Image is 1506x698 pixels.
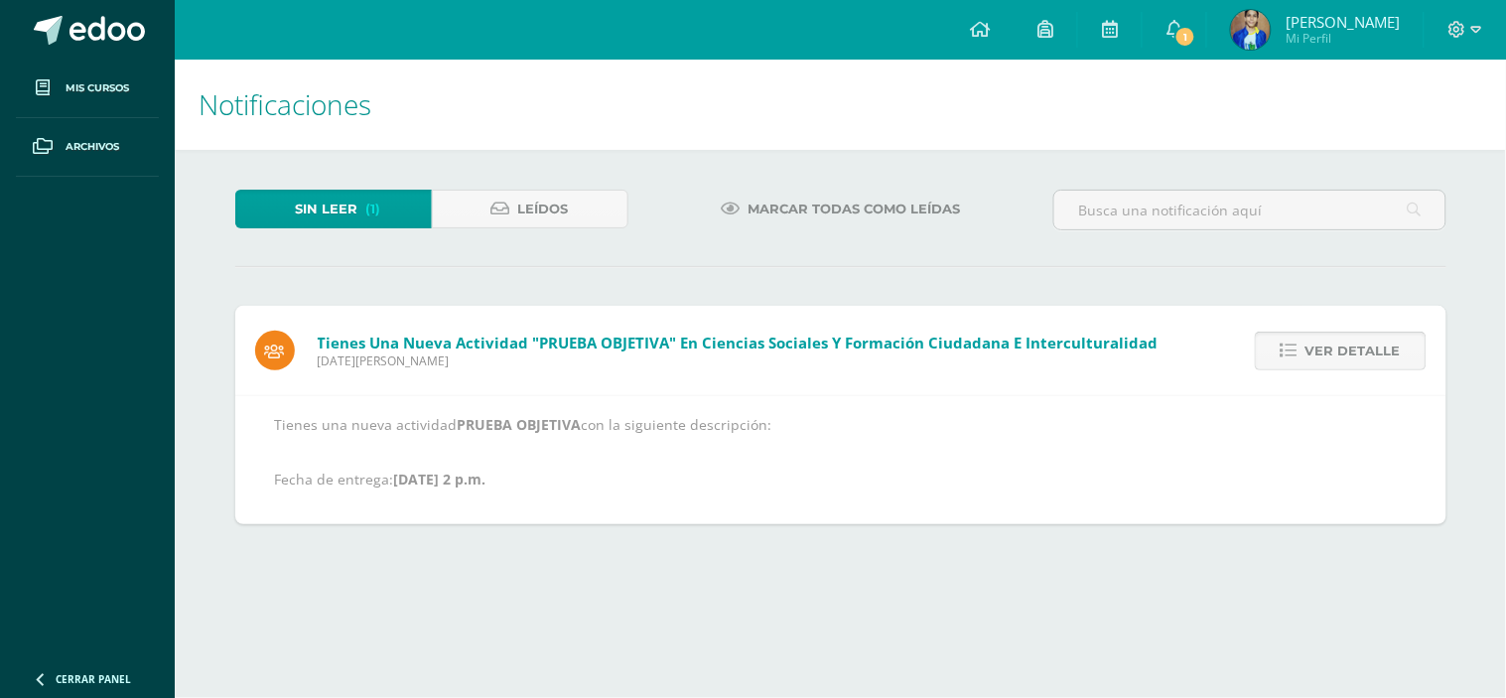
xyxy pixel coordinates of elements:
span: Archivos [66,139,119,155]
a: Leídos [432,190,628,228]
a: Sin leer(1) [235,190,432,228]
span: Notificaciones [199,85,371,123]
a: Mis cursos [16,60,159,118]
span: Cerrar panel [56,672,131,686]
a: Marcar todas como leídas [696,190,985,228]
span: Ver detalle [1305,333,1401,369]
p: Tienes una nueva actividad con la siguiente descripción: Fecha de entrega: [275,416,1407,489]
strong: [DATE] 2 p.m. [394,470,486,489]
img: 9b22d7a6af9cc3d026b7056da1c129b8.png [1231,10,1271,50]
span: 1 [1174,26,1196,48]
span: Marcar todas como leídas [748,191,960,227]
strong: PRUEBA OBJETIVA [458,415,582,434]
span: Tienes una nueva actividad "PRUEBA OBJETIVA" En Ciencias Sociales y Formación Ciudadana e Intercu... [318,333,1159,352]
span: Leídos [518,191,569,227]
span: Mi Perfil [1286,30,1400,47]
input: Busca una notificación aquí [1054,191,1445,229]
span: Mis cursos [66,80,129,96]
span: (1) [365,191,380,227]
span: [DATE][PERSON_NAME] [318,352,1159,369]
span: [PERSON_NAME] [1286,12,1400,32]
a: Archivos [16,118,159,177]
span: Sin leer [295,191,357,227]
